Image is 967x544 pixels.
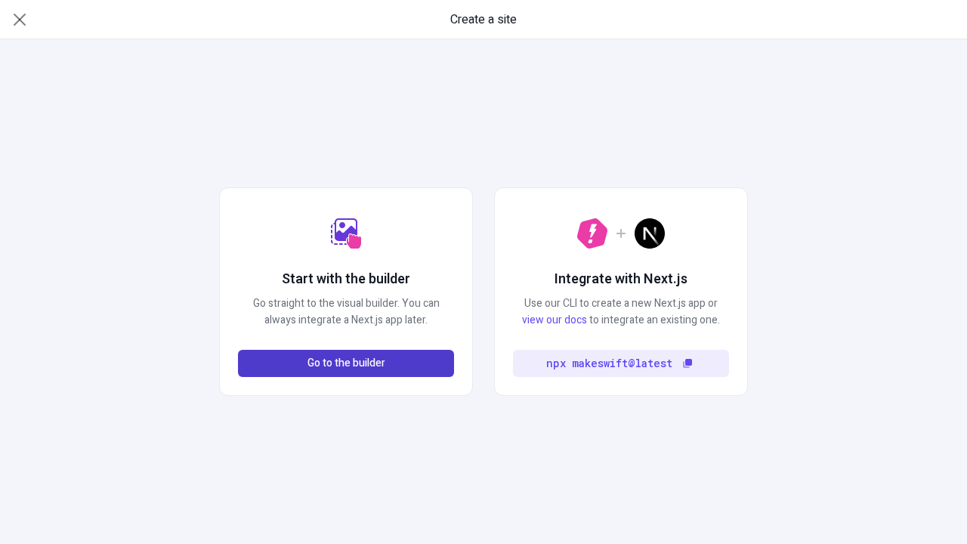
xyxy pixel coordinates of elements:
p: Go straight to the visual builder. You can always integrate a Next.js app later. [238,295,454,329]
h2: Start with the builder [282,270,410,289]
h2: Integrate with Next.js [555,270,687,289]
code: npx makeswift@latest [546,355,672,372]
a: view our docs [522,312,587,328]
p: Use our CLI to create a new Next.js app or to integrate an existing one. [513,295,729,329]
button: Go to the builder [238,350,454,377]
span: Go to the builder [307,355,385,372]
span: Create a site [450,11,517,29]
